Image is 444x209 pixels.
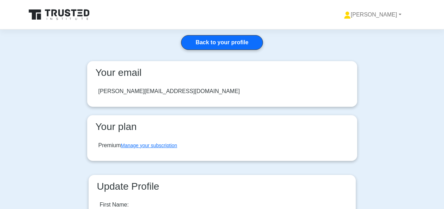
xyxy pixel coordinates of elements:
h3: Your plan [93,121,352,133]
a: [PERSON_NAME] [327,8,418,22]
h3: Your email [93,67,352,79]
h3: Update Profile [94,181,350,192]
a: Manage your subscription [121,143,177,148]
div: [PERSON_NAME][EMAIL_ADDRESS][DOMAIN_NAME] [98,87,240,96]
label: First Name: [100,201,129,209]
div: Premium [98,141,177,150]
a: Back to your profile [181,35,263,50]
